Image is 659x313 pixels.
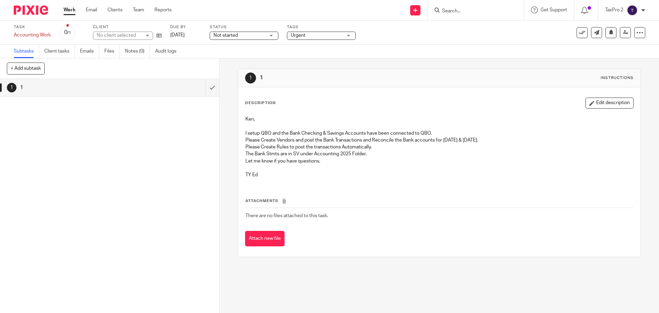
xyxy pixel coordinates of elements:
[125,45,150,58] a: Notes (0)
[104,45,120,58] a: Files
[245,130,633,137] p: I setup QBO and the Bank Checking & Savings Accounts have been connected to QBO.
[7,83,16,92] div: 1
[586,98,634,109] button: Edit description
[245,231,285,246] button: Attach new file
[245,137,633,144] p: Please Create Vendors and post the Bank Transactions and Reconcile the Bank accounts for [DATE] &...
[245,213,328,218] span: There are no files attached to this task.
[7,63,45,74] button: + Add subtask
[287,24,356,30] label: Tags
[107,7,123,13] a: Clients
[155,45,182,58] a: Audit logs
[86,7,97,13] a: Email
[63,7,76,13] a: Work
[133,7,144,13] a: Team
[245,199,278,203] span: Attachments
[14,45,39,58] a: Subtasks
[93,24,162,30] label: Client
[245,158,633,165] p: Let me know if you have questions.
[627,5,638,16] img: svg%3E
[601,75,634,81] div: Instructions
[245,171,633,178] p: TY Ed
[213,33,238,38] span: Not started
[64,29,71,36] div: 0
[170,33,185,37] span: [DATE]
[97,32,141,39] div: No client selected
[245,150,633,157] p: The Bank Stmts are in SV under Accounting 2025 Folder.
[154,7,172,13] a: Reports
[605,7,623,13] p: TaxPro 2
[14,5,48,15] img: Pixie
[441,8,503,14] input: Search
[260,74,454,81] h1: 1
[170,24,201,30] label: Due by
[291,33,305,38] span: Urgent
[245,116,633,123] p: Keri,
[14,24,51,30] label: Task
[245,100,276,106] p: Description
[80,45,99,58] a: Emails
[20,82,139,93] h1: 1
[541,8,567,12] span: Get Support
[14,32,51,38] div: Accounting Work
[245,72,256,83] div: 1
[210,24,278,30] label: Status
[67,31,71,35] small: /1
[44,45,75,58] a: Client tasks
[245,144,633,150] p: Please Create Rules to post the transactions Automatically.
